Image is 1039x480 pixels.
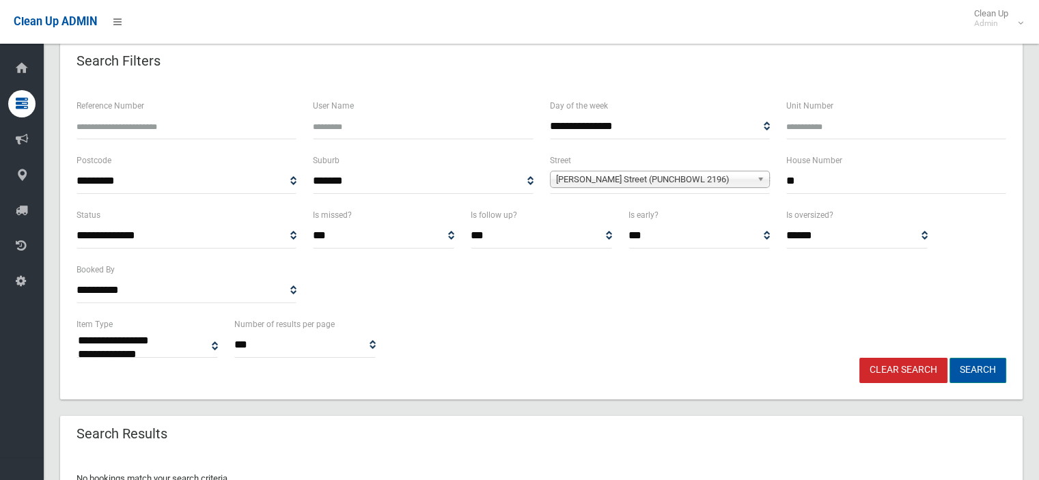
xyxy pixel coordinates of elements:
[313,208,352,223] label: Is missed?
[77,153,111,168] label: Postcode
[550,98,608,113] label: Day of the week
[313,153,340,168] label: Suburb
[77,262,115,277] label: Booked By
[60,48,177,74] header: Search Filters
[60,421,184,447] header: Search Results
[14,15,97,28] span: Clean Up ADMIN
[628,208,659,223] label: Is early?
[974,18,1008,29] small: Admin
[786,153,842,168] label: House Number
[950,358,1006,383] button: Search
[313,98,354,113] label: User Name
[859,358,947,383] a: Clear Search
[556,171,751,188] span: [PERSON_NAME] Street (PUNCHBOWL 2196)
[77,317,113,332] label: Item Type
[967,8,1022,29] span: Clean Up
[77,208,100,223] label: Status
[786,208,833,223] label: Is oversized?
[471,208,517,223] label: Is follow up?
[550,153,571,168] label: Street
[234,317,335,332] label: Number of results per page
[786,98,833,113] label: Unit Number
[77,98,144,113] label: Reference Number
